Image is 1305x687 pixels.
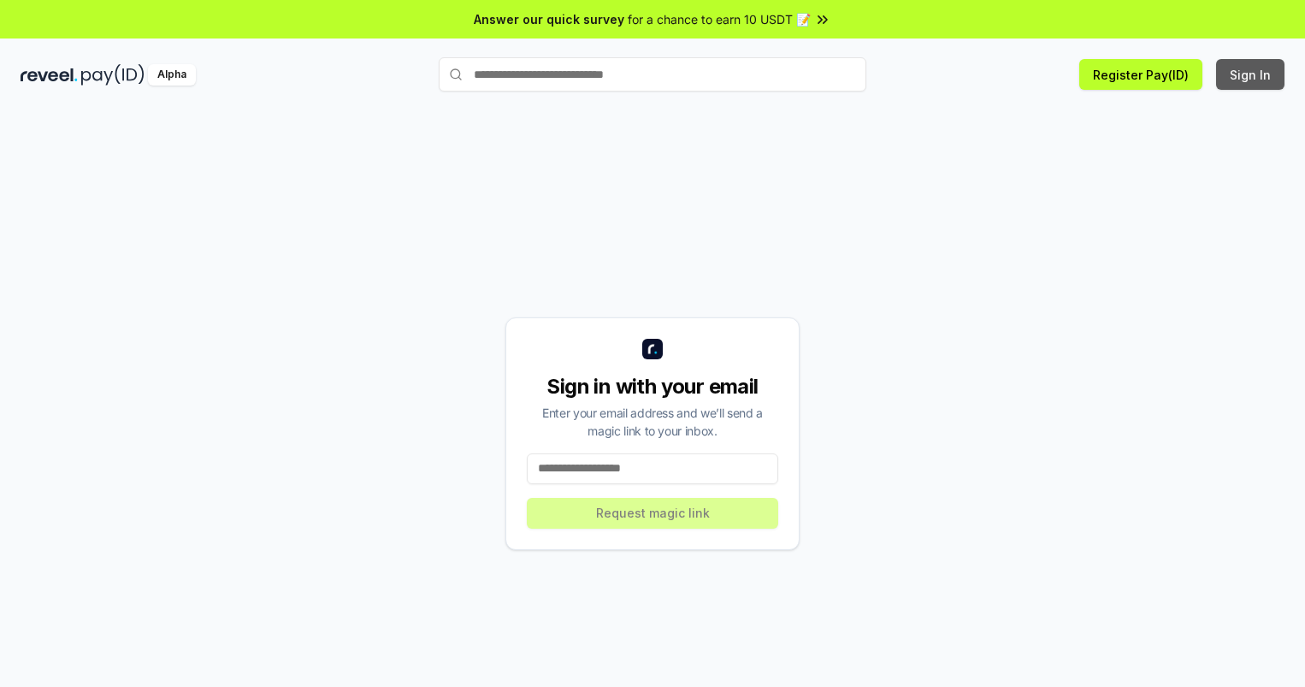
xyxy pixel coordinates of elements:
[1079,59,1202,90] button: Register Pay(ID)
[474,10,624,28] span: Answer our quick survey
[527,373,778,400] div: Sign in with your email
[21,64,78,86] img: reveel_dark
[81,64,145,86] img: pay_id
[642,339,663,359] img: logo_small
[527,404,778,440] div: Enter your email address and we’ll send a magic link to your inbox.
[628,10,811,28] span: for a chance to earn 10 USDT 📝
[1216,59,1284,90] button: Sign In
[148,64,196,86] div: Alpha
